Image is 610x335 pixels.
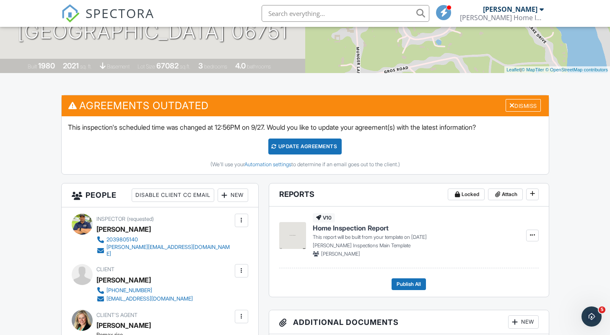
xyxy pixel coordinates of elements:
div: New [508,315,539,329]
div: [PERSON_NAME] [483,5,537,13]
span: basement [107,63,130,70]
iframe: Intercom live chat [581,306,602,327]
span: bathrooms [247,63,271,70]
span: bedrooms [204,63,227,70]
a: [PHONE_NUMBER] [96,286,193,295]
a: [EMAIL_ADDRESS][DOMAIN_NAME] [96,295,193,303]
div: [PHONE_NUMBER] [106,287,152,294]
span: SPECTORA [86,4,154,22]
span: Client [96,266,114,272]
h3: Additional Documents [269,310,549,334]
div: DeLeon Home Inspections [460,13,544,22]
span: Client's Agent [96,312,138,318]
span: sq.ft. [180,63,190,70]
span: (requested) [127,216,154,222]
span: Built [28,63,37,70]
div: (We'll use your to determine if an email goes out to the client.) [68,161,543,168]
div: Update Agreements [268,139,342,154]
input: Search everything... [262,5,429,22]
a: [PERSON_NAME][EMAIL_ADDRESS][DOMAIN_NAME] [96,244,233,257]
div: [EMAIL_ADDRESS][DOMAIN_NAME] [106,296,193,302]
div: Dismiss [506,99,541,112]
span: Inspector [96,216,125,222]
div: 67082 [156,61,179,70]
div: 2039805140 [106,236,138,243]
div: 2021 [63,61,79,70]
div: [PERSON_NAME] [96,274,151,286]
a: © OpenStreetMap contributors [545,67,608,72]
div: 1980 [38,61,55,70]
h3: Agreements Outdated [62,95,549,116]
div: This inspection's scheduled time was changed at 12:56PM on 9/27. Would you like to update your ag... [62,116,549,174]
a: © MapTiler [522,67,544,72]
div: 3 [198,61,203,70]
div: | [504,66,610,73]
a: Automation settings [244,161,291,167]
span: sq. ft. [80,63,92,70]
a: [PERSON_NAME] [96,319,151,332]
a: SPECTORA [61,11,154,29]
div: [PERSON_NAME][EMAIL_ADDRESS][DOMAIN_NAME] [106,244,233,257]
div: 4.0 [235,61,246,70]
img: The Best Home Inspection Software - Spectora [61,4,80,23]
h3: People [62,183,258,207]
div: Disable Client CC Email [132,188,214,202]
span: 5 [599,306,605,313]
a: Leaflet [506,67,520,72]
div: [PERSON_NAME] [96,223,151,236]
a: 2039805140 [96,236,233,244]
div: New [218,188,248,202]
span: Lot Size [138,63,155,70]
